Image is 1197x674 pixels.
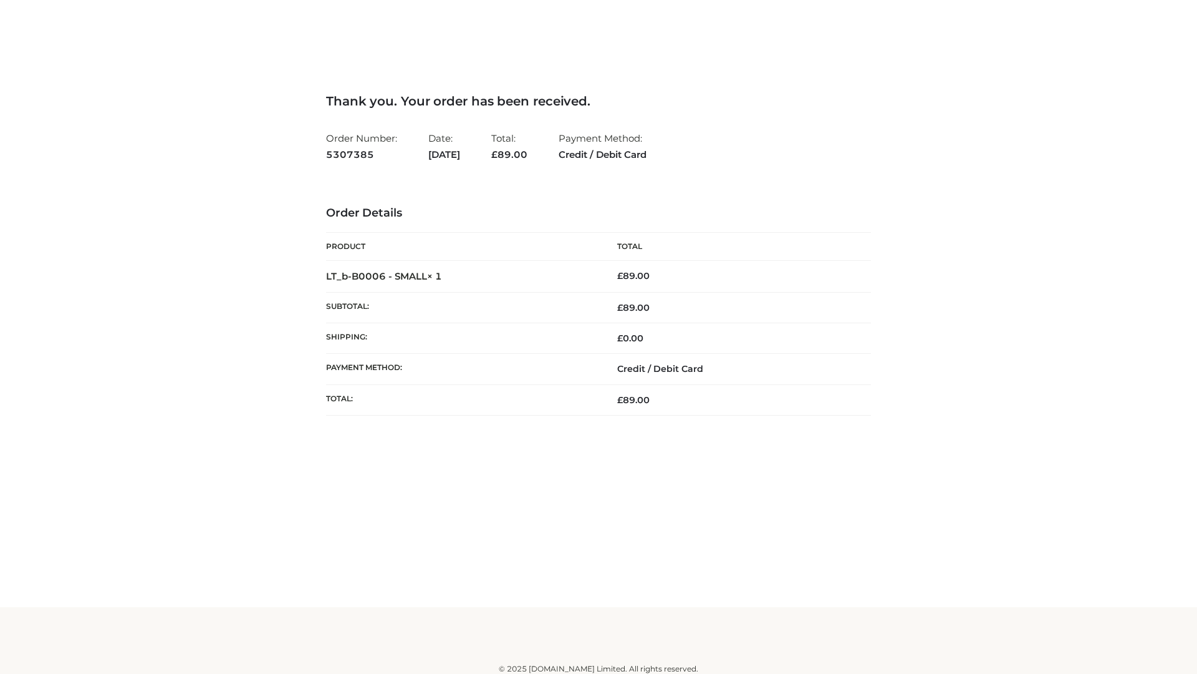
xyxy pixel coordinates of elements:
strong: LT_b-B0006 - SMALL [326,270,442,282]
span: £ [617,302,623,313]
li: Total: [491,127,527,165]
span: £ [491,149,498,160]
th: Total [598,233,871,261]
strong: [DATE] [428,147,460,163]
li: Payment Method: [559,127,647,165]
h3: Order Details [326,207,871,220]
th: Shipping: [326,323,598,354]
span: £ [617,270,623,281]
th: Product [326,233,598,261]
li: Order Number: [326,127,397,165]
strong: × 1 [427,270,442,282]
strong: 5307385 [326,147,397,163]
span: £ [617,394,623,406]
li: Date: [428,127,460,165]
bdi: 0.00 [617,333,643,344]
th: Payment method: [326,354,598,384]
span: 89.00 [617,394,650,406]
th: Total: [326,384,598,415]
th: Subtotal: [326,292,598,323]
strong: Credit / Debit Card [559,147,647,163]
span: 89.00 [617,302,650,313]
span: 89.00 [491,149,527,160]
h3: Thank you. Your order has been received. [326,94,871,109]
span: £ [617,333,623,344]
bdi: 89.00 [617,270,650,281]
td: Credit / Debit Card [598,354,871,384]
